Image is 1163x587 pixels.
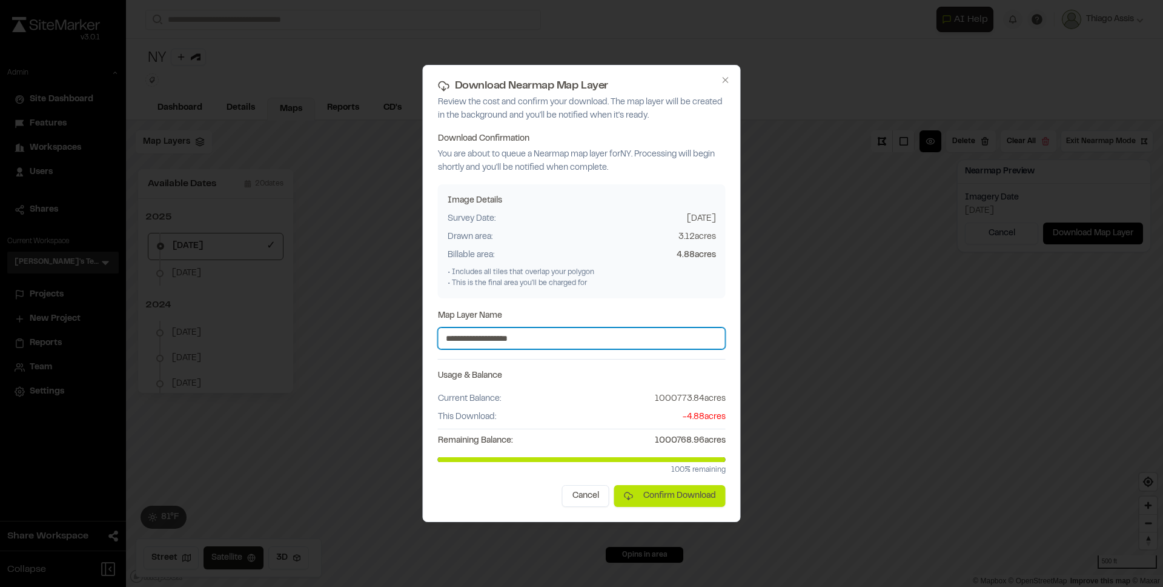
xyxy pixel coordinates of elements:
button: Confirm Download [614,485,726,507]
span: 1000773.84 acres [655,392,726,406]
h4: Download Confirmation [438,132,726,146]
p: You are about to queue a Nearmap map layer for NY . Processing will begin shortly and you'll be n... [438,148,726,175]
p: Review the cost and confirm your download. The map layer will be created in the background and yo... [438,96,726,122]
h2: Download Nearmap Map Layer [438,80,726,92]
span: This Download: [438,411,496,424]
span: 4.88 acres [677,249,716,262]
label: Map Layer Name [438,312,502,320]
span: Survey Date: [448,212,495,226]
span: Current Balance: [438,392,501,406]
span: Billable area: [448,249,494,262]
div: • This is the final area you'll be charged for [448,278,716,289]
h5: Image Details [448,194,716,207]
span: [DATE] [687,212,716,226]
span: Remaining Balance: [438,434,513,448]
p: 100 % remaining [438,465,726,475]
span: - 4.88 acres [683,411,726,424]
span: 1000768.96 acres [655,434,726,448]
button: Cancel [562,485,609,507]
span: Drawn area: [448,230,492,244]
h5: Usage & Balance [438,369,726,383]
div: • Includes all tiles that overlap your polygon [448,267,716,278]
span: 3.12 acres [678,230,716,244]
